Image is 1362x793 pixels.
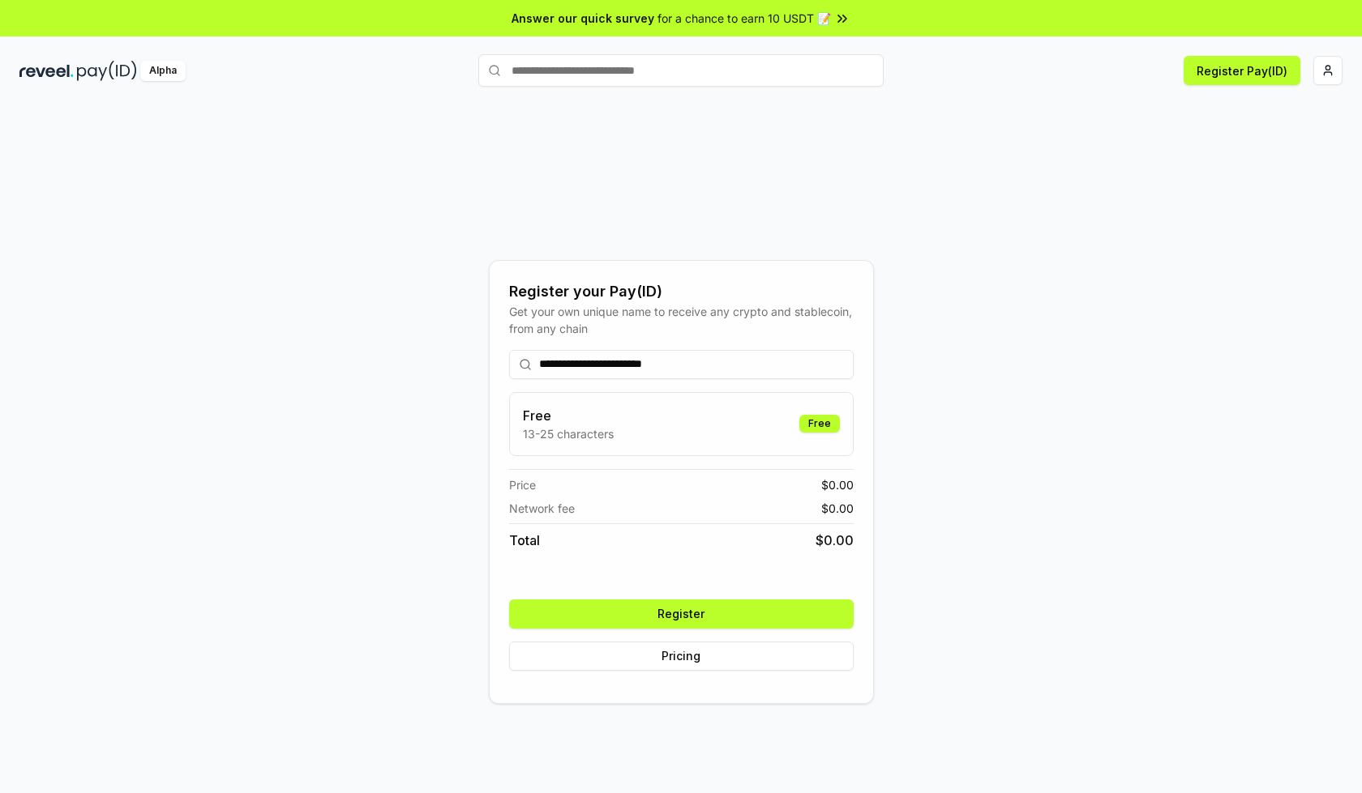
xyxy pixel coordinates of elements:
img: pay_id [77,61,137,81]
span: $ 0.00 [816,531,854,550]
span: Total [509,531,540,550]
button: Register [509,599,854,629]
span: Price [509,476,536,493]
button: Pricing [509,642,854,671]
div: Alpha [140,61,186,81]
span: $ 0.00 [821,476,854,493]
button: Register Pay(ID) [1184,56,1300,85]
span: $ 0.00 [821,500,854,517]
div: Free [799,415,840,433]
div: Register your Pay(ID) [509,280,854,303]
div: Get your own unique name to receive any crypto and stablecoin, from any chain [509,303,854,337]
p: 13-25 characters [523,425,614,442]
span: for a chance to earn 10 USDT 📝 [657,10,831,27]
img: reveel_dark [19,61,74,81]
span: Network fee [509,500,575,517]
h3: Free [523,406,614,425]
span: Answer our quick survey [512,10,654,27]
